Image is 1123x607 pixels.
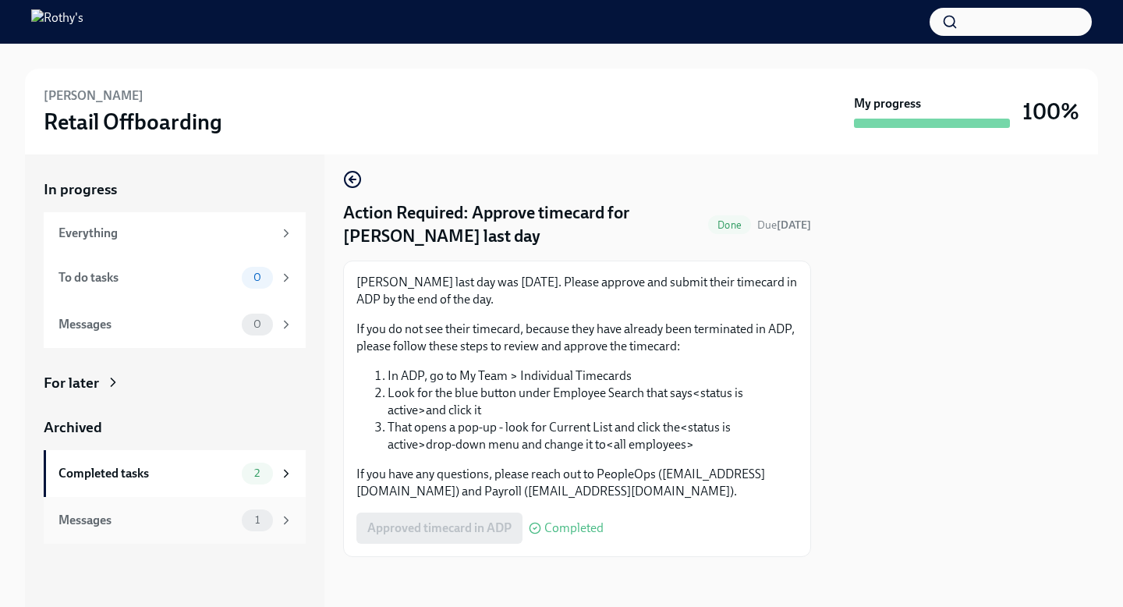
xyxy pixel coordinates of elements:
p: If you have any questions, please reach out to PeopleOps ([EMAIL_ADDRESS][DOMAIN_NAME]) and Payro... [356,466,798,500]
p: [PERSON_NAME] last day was [DATE]. Please approve and submit their timecard in ADP by the end of ... [356,274,798,308]
span: Done [708,219,751,231]
span: 0 [244,272,271,283]
span: 1 [246,514,269,526]
a: In progress [44,179,306,200]
span: 0 [244,318,271,330]
a: For later [44,373,306,393]
div: Completed tasks [58,465,236,482]
a: Everything [44,212,306,254]
li: Look for the blue button under Employee Search that says <status is active> and click it [388,385,798,419]
h3: Retail Offboarding [44,108,222,136]
h6: [PERSON_NAME] [44,87,143,105]
div: For later [44,373,99,393]
span: Due [757,218,811,232]
span: September 10th, 2025 11:00 [757,218,811,233]
h4: Action Required: Approve timecard for [PERSON_NAME] last day [343,201,702,248]
a: Completed tasks2 [44,450,306,497]
h3: 100% [1022,98,1079,126]
a: Archived [44,417,306,438]
a: Messages1 [44,497,306,544]
div: To do tasks [58,269,236,286]
p: If you do not see their timecard, because they have already been terminated in ADP, please follow... [356,321,798,355]
span: Completed [544,522,604,534]
a: Messages0 [44,301,306,348]
img: Rothy's [31,9,83,34]
strong: My progress [854,95,921,112]
li: In ADP, go to My Team > Individual Timecards [388,367,798,385]
span: 2 [245,467,269,479]
a: To do tasks0 [44,254,306,301]
strong: [DATE] [777,218,811,232]
div: Messages [58,512,236,529]
div: Messages [58,316,236,333]
li: That opens a pop-up - look for Current List and click the <status is active> drop-down menu and c... [388,419,798,453]
div: Everything [58,225,273,242]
